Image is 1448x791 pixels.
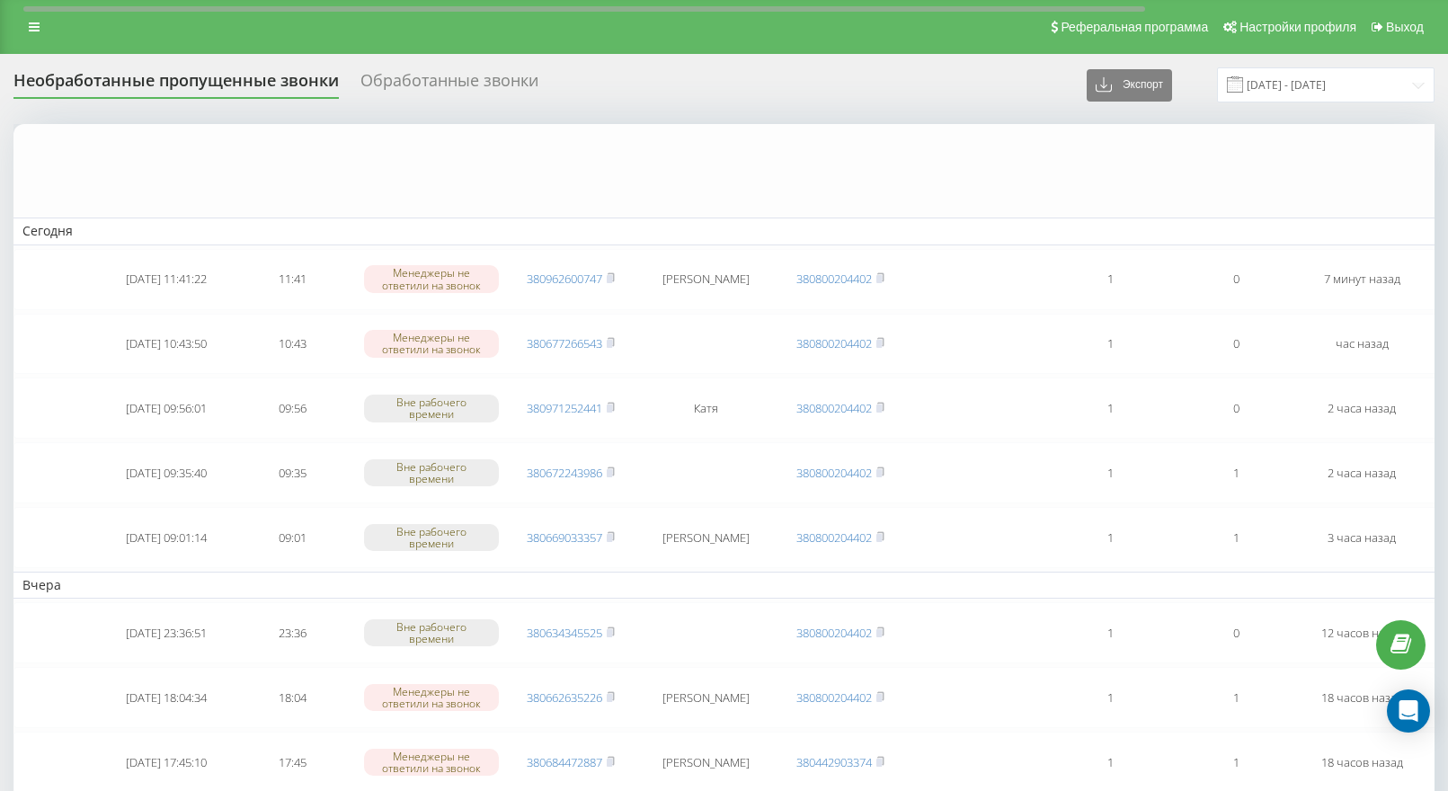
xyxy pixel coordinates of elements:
div: Обработанные звонки [360,71,538,99]
td: 7 минут назад [1299,249,1425,310]
div: Необработанные пропущенные звонки [13,71,339,99]
td: 18:04 [229,667,355,728]
div: Вне рабочего времени [364,524,499,551]
td: [DATE] 09:56:01 [103,378,229,439]
td: [PERSON_NAME] [634,507,777,568]
a: 380800204402 [796,625,872,641]
span: Настройки профиля [1239,20,1356,34]
td: 3 часа назад [1299,507,1425,568]
td: 18 часов назад [1299,667,1425,728]
a: 380962600747 [527,271,602,287]
a: 380684472887 [527,754,602,770]
td: 10:43 [229,314,355,375]
td: 0 [1173,602,1299,663]
a: 380800204402 [796,400,872,416]
a: 380800204402 [796,689,872,706]
td: Катя [634,378,777,439]
a: 380669033357 [527,529,602,546]
td: 1 [1047,378,1173,439]
button: Экспорт [1087,69,1172,102]
td: [DATE] 18:04:34 [103,667,229,728]
td: 1 [1173,667,1299,728]
td: 11:41 [229,249,355,310]
div: Менеджеры не ответили на звонок [364,265,499,292]
td: 2 часа назад [1299,442,1425,503]
td: час назад [1299,314,1425,375]
a: 380442903374 [796,754,872,770]
a: 380662635226 [527,689,602,706]
td: 1 [1173,442,1299,503]
div: Вне рабочего времени [364,619,499,646]
td: 0 [1173,249,1299,310]
td: [DATE] 10:43:50 [103,314,229,375]
td: 0 [1173,314,1299,375]
td: 2 часа назад [1299,378,1425,439]
td: 23:36 [229,602,355,663]
span: Выход [1386,20,1424,34]
a: 380634345525 [527,625,602,641]
td: 1 [1173,507,1299,568]
a: 380971252441 [527,400,602,416]
td: [PERSON_NAME] [634,249,777,310]
td: 0 [1173,378,1299,439]
td: 09:01 [229,507,355,568]
a: 380800204402 [796,271,872,287]
div: Менеджеры не ответили на звонок [364,330,499,357]
td: 1 [1047,507,1173,568]
div: Вне рабочего времени [364,459,499,486]
div: Менеджеры не ответили на звонок [364,749,499,776]
div: Open Intercom Messenger [1387,689,1430,733]
td: [DATE] 09:01:14 [103,507,229,568]
td: [PERSON_NAME] [634,667,777,728]
td: 1 [1047,602,1173,663]
div: Вне рабочего времени [364,395,499,422]
a: 380800204402 [796,465,872,481]
td: 09:56 [229,378,355,439]
td: 1 [1047,314,1173,375]
a: 380672243986 [527,465,602,481]
a: 380800204402 [796,335,872,351]
td: 12 часов назад [1299,602,1425,663]
td: 09:35 [229,442,355,503]
a: 380677266543 [527,335,602,351]
div: Менеджеры не ответили на звонок [364,684,499,711]
a: 380800204402 [796,529,872,546]
span: Реферальная программа [1061,20,1208,34]
td: 1 [1047,667,1173,728]
td: [DATE] 09:35:40 [103,442,229,503]
td: 1 [1047,249,1173,310]
td: [DATE] 23:36:51 [103,602,229,663]
td: 1 [1047,442,1173,503]
td: [DATE] 11:41:22 [103,249,229,310]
